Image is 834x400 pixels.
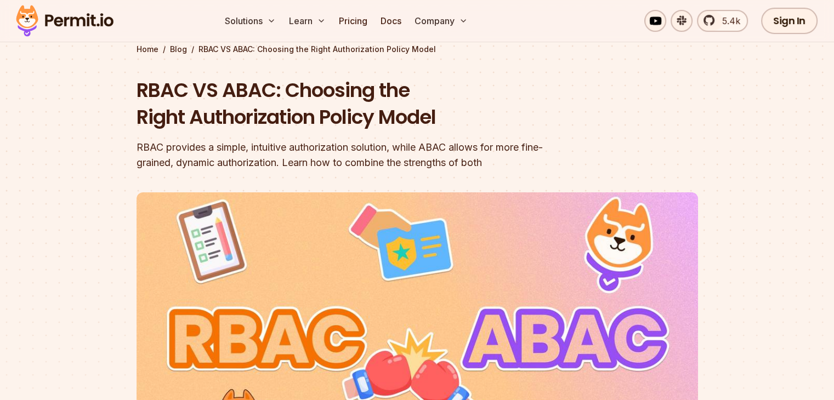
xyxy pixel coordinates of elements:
[137,77,558,131] h1: RBAC VS ABAC: Choosing the Right Authorization Policy Model
[761,8,818,34] a: Sign In
[137,44,158,55] a: Home
[137,44,698,55] div: / /
[11,2,118,39] img: Permit logo
[285,10,330,32] button: Learn
[170,44,187,55] a: Blog
[716,14,740,27] span: 5.4k
[410,10,472,32] button: Company
[137,140,558,170] div: RBAC provides a simple, intuitive authorization solution, while ABAC allows for more fine-grained...
[376,10,406,32] a: Docs
[334,10,372,32] a: Pricing
[220,10,280,32] button: Solutions
[697,10,748,32] a: 5.4k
